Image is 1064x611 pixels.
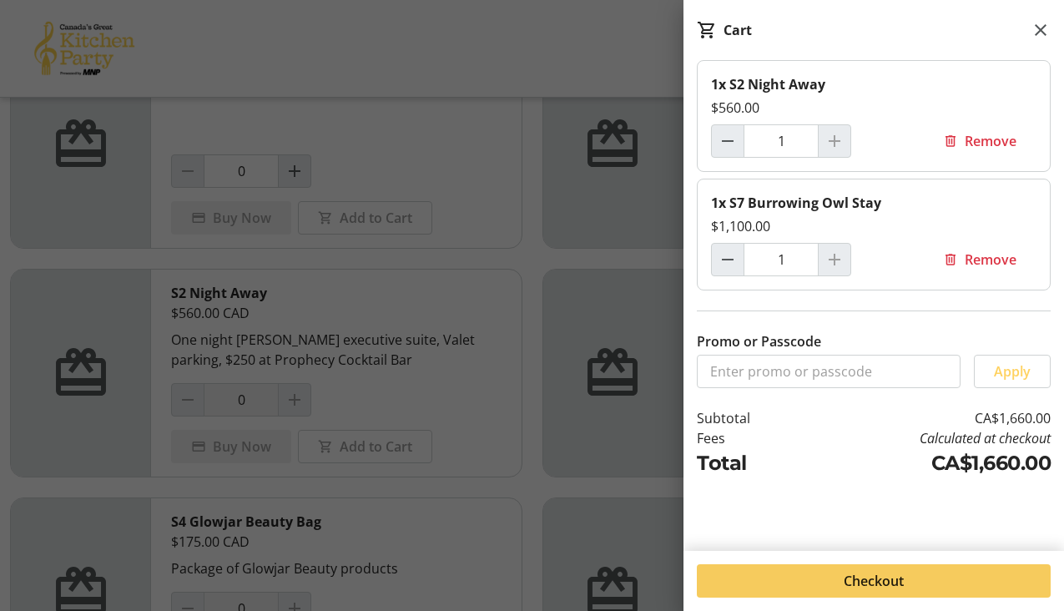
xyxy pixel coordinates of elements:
[799,408,1051,428] td: CA$1,660.00
[712,244,744,275] button: Decrement by one
[923,243,1036,276] button: Remove
[711,193,1036,213] div: 1x S7 Burrowing Owl Stay
[744,124,819,158] input: S2 Night Away Quantity
[697,428,799,448] td: Fees
[712,125,744,157] button: Decrement by one
[965,250,1016,270] span: Remove
[974,355,1051,388] button: Apply
[697,408,799,428] td: Subtotal
[844,571,904,591] span: Checkout
[744,243,819,276] input: S7 Burrowing Owl Stay Quantity
[697,448,799,478] td: Total
[799,448,1051,478] td: CA$1,660.00
[711,74,1036,94] div: 1x S2 Night Away
[711,216,1036,236] div: $1,100.00
[711,98,1036,118] div: $560.00
[799,428,1051,448] td: Calculated at checkout
[697,564,1051,598] button: Checkout
[923,124,1036,158] button: Remove
[994,361,1031,381] span: Apply
[965,131,1016,151] span: Remove
[697,355,961,388] input: Enter promo or passcode
[724,20,752,40] div: Cart
[697,331,821,351] label: Promo or Passcode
